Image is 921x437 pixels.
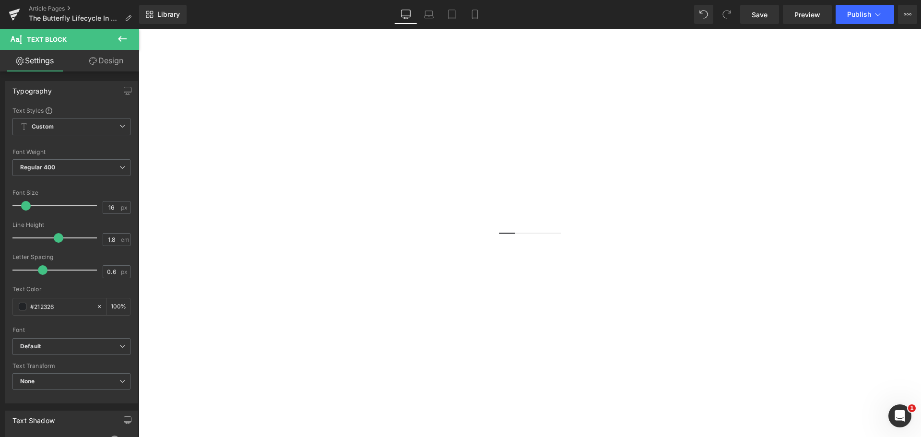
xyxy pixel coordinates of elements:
div: Text Transform [12,363,130,369]
div: Typography [12,82,52,95]
a: Tablet [440,5,463,24]
a: Desktop [394,5,417,24]
span: Preview [794,10,820,20]
div: Letter Spacing [12,254,130,260]
div: Text Color [12,286,130,293]
span: 1 [908,404,916,412]
img: tab_keywords_by_traffic_grey.svg [95,56,103,63]
iframe: Intercom live chat [888,404,911,427]
div: Domain: [DOMAIN_NAME] [25,25,106,33]
b: None [20,378,35,385]
div: Keywords by Traffic [106,57,162,63]
span: px [121,269,129,275]
span: Save [752,10,767,20]
a: Mobile [463,5,486,24]
button: Publish [836,5,894,24]
div: Font Weight [12,149,130,155]
input: Color [30,301,92,312]
div: Domain Overview [36,57,86,63]
a: Article Pages [29,5,139,12]
span: The Butterfly Lifecycle In Your Garden: Explained [29,14,121,22]
a: Preview [783,5,832,24]
b: Custom [32,123,54,131]
span: Text Block [27,35,67,43]
div: Font Size [12,189,130,196]
button: More [898,5,917,24]
a: Laptop [417,5,440,24]
a: New Library [139,5,187,24]
a: Design [71,50,141,71]
i: Default [20,343,41,351]
div: % [107,298,130,315]
span: Publish [847,11,871,18]
span: em [121,236,129,243]
div: Text Shadow [12,411,55,425]
div: Font [12,327,130,333]
img: website_grey.svg [15,25,23,33]
span: Library [157,10,180,19]
img: tab_domain_overview_orange.svg [26,56,34,63]
b: Regular 400 [20,164,56,171]
div: Text Styles [12,106,130,114]
div: Line Height [12,222,130,228]
img: logo_orange.svg [15,15,23,23]
span: px [121,204,129,211]
button: Redo [717,5,736,24]
button: Undo [694,5,713,24]
div: v 4.0.25 [27,15,47,23]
